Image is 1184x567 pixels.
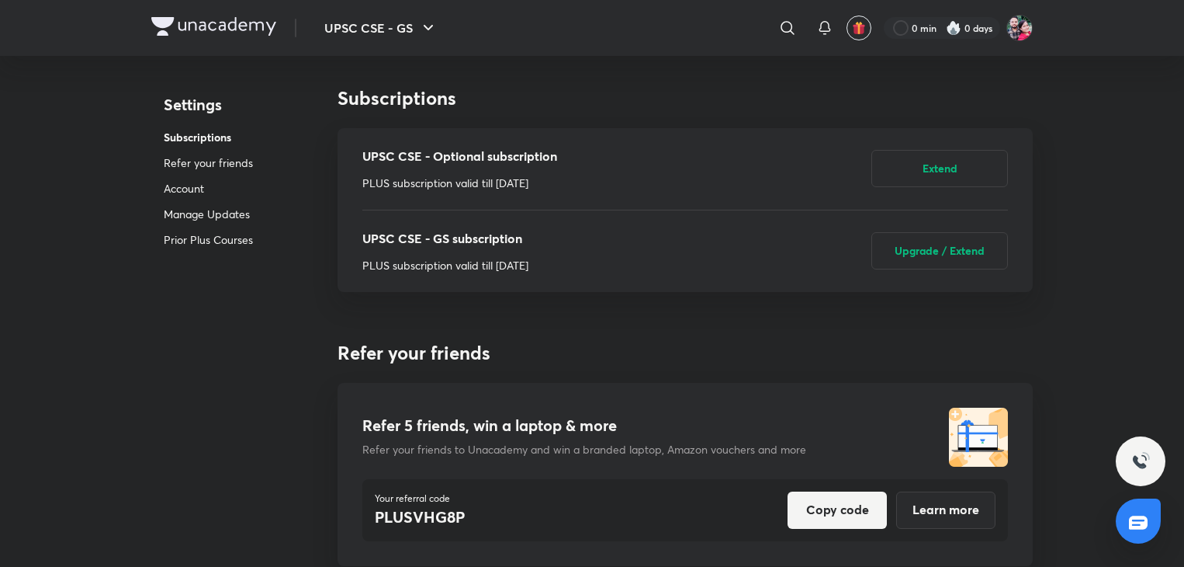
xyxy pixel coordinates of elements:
p: Account [164,180,253,197]
button: avatar [846,16,871,40]
button: UPSC CSE - GS [315,12,447,43]
h3: Refer your friends [338,342,1033,364]
p: Your referral code [375,492,465,506]
p: Refer your friends [164,155,253,171]
h4: PLUSVHG8P [375,506,465,529]
p: PLUS subscription valid till [DATE] [362,257,528,273]
button: Copy code [788,492,887,529]
img: Akash Srivastava [1006,15,1033,41]
a: Company Logo [151,17,276,40]
h4: Refer 5 friends, win a laptop & more [362,416,617,435]
img: Company Logo [151,17,276,36]
img: avatar [852,21,866,35]
p: PLUS subscription valid till [DATE] [362,175,557,191]
p: Prior Plus Courses [164,231,253,248]
button: Learn more [896,492,995,529]
img: referral [949,408,1008,467]
p: Manage Updates [164,206,253,222]
button: Upgrade / Extend [871,232,1008,270]
p: Subscriptions [164,129,253,145]
p: UPSC CSE - Optional subscription [362,147,557,165]
h3: Subscriptions [338,87,1033,110]
h4: Settings [164,93,253,117]
p: UPSC CSE - GS subscription [362,229,528,248]
button: Extend [871,150,1008,187]
img: ttu [1131,452,1150,471]
img: streak [946,20,961,36]
p: Refer your friends to Unacademy and win a branded laptop, Amazon vouchers and more [362,441,806,457]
